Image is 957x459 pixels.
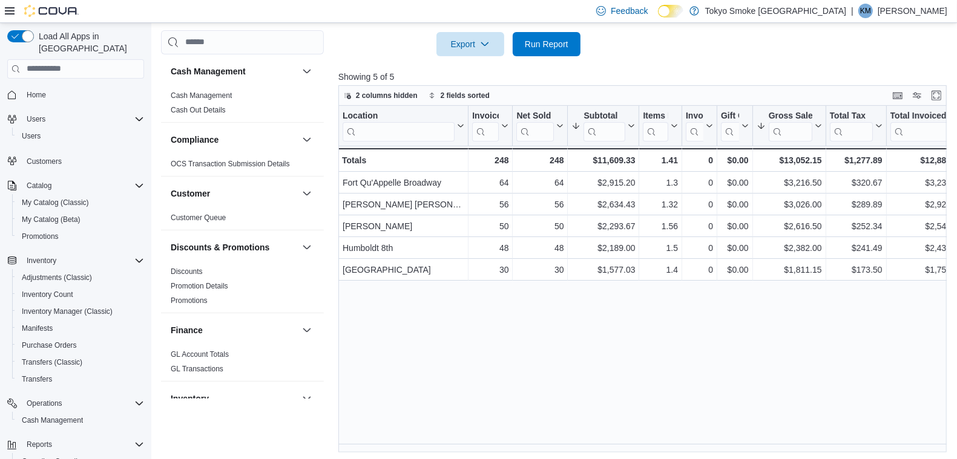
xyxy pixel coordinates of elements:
[161,157,324,176] div: Compliance
[17,321,58,336] a: Manifests
[17,413,144,428] span: Cash Management
[686,111,713,142] button: Invoices Ref
[721,111,739,122] div: Gift Cards
[472,197,508,212] div: 56
[12,371,149,388] button: Transfers
[17,355,144,369] span: Transfers (Classic)
[12,354,149,371] button: Transfers (Classic)
[171,267,203,276] a: Discounts
[516,262,564,277] div: 30
[17,270,144,285] span: Adjustments (Classic)
[22,112,144,126] span: Users
[171,65,246,77] h3: Cash Management
[24,5,79,17] img: Cova
[22,324,53,333] span: Manifests
[721,111,749,142] button: Gift Cards
[22,88,51,102] a: Home
[17,413,88,428] a: Cash Management
[472,241,508,255] div: 48
[343,175,464,190] div: Fort Qu'Appelle Broadway
[516,111,554,142] div: Net Sold
[472,111,499,122] div: Invoices Sold
[686,111,703,142] div: Invoices Ref
[571,262,635,277] div: $1,577.03
[436,32,504,56] button: Export
[516,175,564,190] div: 64
[890,88,905,103] button: Keyboard shortcuts
[300,132,314,147] button: Compliance
[890,111,953,122] div: Total Invoiced
[424,88,495,103] button: 2 fields sorted
[768,111,812,122] div: Gross Sales
[643,241,678,255] div: 1.5
[721,153,749,168] div: $0.00
[171,324,297,336] button: Finance
[686,197,713,212] div: 0
[17,304,117,319] a: Inventory Manager (Classic)
[338,71,953,83] p: Showing 5 of 5
[858,4,873,18] div: Kory McNabb
[686,175,713,190] div: 0
[171,105,226,115] span: Cash Out Details
[516,219,564,233] div: 50
[2,252,149,269] button: Inventory
[851,4,853,18] p: |
[12,211,149,228] button: My Catalog (Beta)
[171,365,223,373] a: GL Transactions
[2,395,149,412] button: Operations
[571,241,635,255] div: $2,189.00
[756,153,821,168] div: $13,052.15
[12,412,149,429] button: Cash Management
[22,357,82,367] span: Transfers (Classic)
[643,111,668,142] div: Items Per Transaction
[829,262,882,277] div: $173.50
[756,241,821,255] div: $2,382.00
[643,219,678,233] div: 1.56
[584,111,625,142] div: Subtotal
[27,399,62,408] span: Operations
[2,111,149,128] button: Users
[516,153,564,168] div: 248
[516,197,564,212] div: 56
[525,38,568,50] span: Run Report
[756,111,821,142] button: Gross Sales
[171,324,203,336] h3: Finance
[22,396,144,411] span: Operations
[22,415,83,425] span: Cash Management
[171,281,228,291] span: Promotion Details
[22,178,144,193] span: Catalog
[22,290,73,299] span: Inventory Count
[17,372,57,386] a: Transfers
[17,270,97,285] a: Adjustments (Classic)
[472,111,508,142] button: Invoices Sold
[444,32,497,56] span: Export
[571,111,635,142] button: Subtotal
[22,131,41,141] span: Users
[658,5,683,18] input: Dark Mode
[571,153,635,168] div: $11,609.33
[756,175,821,190] div: $3,216.50
[22,232,59,241] span: Promotions
[17,355,87,369] a: Transfers (Classic)
[171,187,297,200] button: Customer
[356,91,418,100] span: 2 columns hidden
[171,159,290,169] span: OCS Transaction Submission Details
[27,114,45,124] span: Users
[27,440,52,449] span: Reports
[22,437,57,452] button: Reports
[12,194,149,211] button: My Catalog (Classic)
[829,153,882,168] div: $1,277.89
[343,111,455,142] div: Location
[17,195,144,210] span: My Catalog (Classic)
[27,256,56,265] span: Inventory
[339,88,423,103] button: 2 columns hidden
[22,198,89,207] span: My Catalog (Classic)
[2,436,149,453] button: Reports
[171,134,219,146] h3: Compliance
[472,111,499,142] div: Invoices Sold
[34,30,144,54] span: Load All Apps in [GEOGRAPHIC_DATA]
[472,153,508,168] div: 248
[829,111,882,142] button: Total Tax
[756,219,821,233] div: $2,616.50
